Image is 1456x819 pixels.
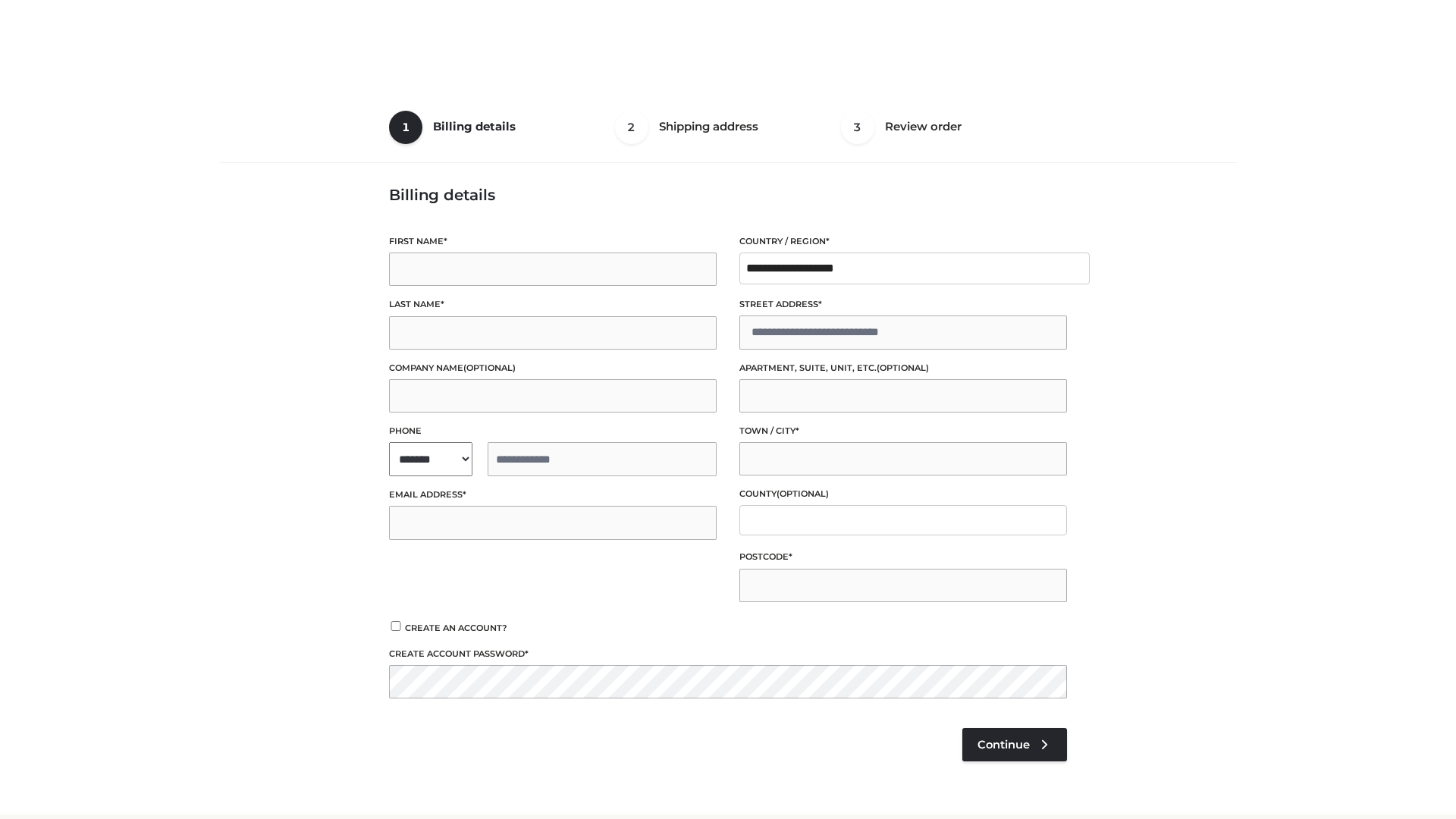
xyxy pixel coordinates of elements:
label: Phone [389,424,717,438]
label: First name [389,234,717,249]
span: Continue [977,738,1030,752]
label: Company name [389,361,717,375]
a: Continue [962,728,1067,761]
label: Postcode [739,550,1067,564]
input: Create an account? [389,621,403,631]
h3: Billing details [389,186,1067,204]
span: (optional) [777,488,829,499]
label: Country / Region [739,234,1067,249]
span: 3 [841,111,874,144]
label: County [739,487,1067,501]
span: 2 [615,111,648,144]
label: Town / City [739,424,1067,438]
label: Create account password [389,647,1067,661]
label: Apartment, suite, unit, etc. [739,361,1067,375]
span: (optional) [877,362,929,373]
span: (optional) [463,362,516,373]
span: Billing details [433,119,516,133]
span: Shipping address [659,119,758,133]
label: Email address [389,488,717,502]
label: Last name [389,297,717,312]
span: Create an account? [405,623,507,633]
span: 1 [389,111,422,144]
label: Street address [739,297,1067,312]
span: Review order [885,119,962,133]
